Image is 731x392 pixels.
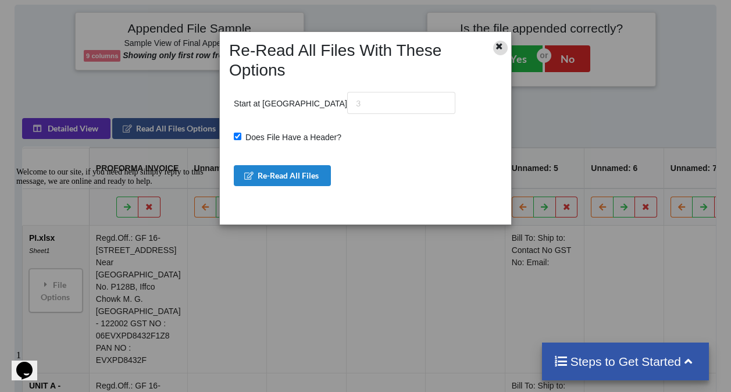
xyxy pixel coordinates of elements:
button: Re-Read All Files [234,165,331,186]
span: Does File Have a Header? [241,133,341,142]
iframe: chat widget [12,163,221,340]
div: Welcome to our site, if you need help simply reply to this message, we are online and ready to help. [5,5,214,23]
p: Start at [GEOGRAPHIC_DATA] [234,92,455,114]
h4: Steps to Get Started [554,354,697,369]
iframe: chat widget [12,345,49,380]
input: 3 [347,92,455,114]
h2: Re-Read All Files With These Options [223,41,483,80]
span: Welcome to our site, if you need help simply reply to this message, we are online and ready to help. [5,5,192,23]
